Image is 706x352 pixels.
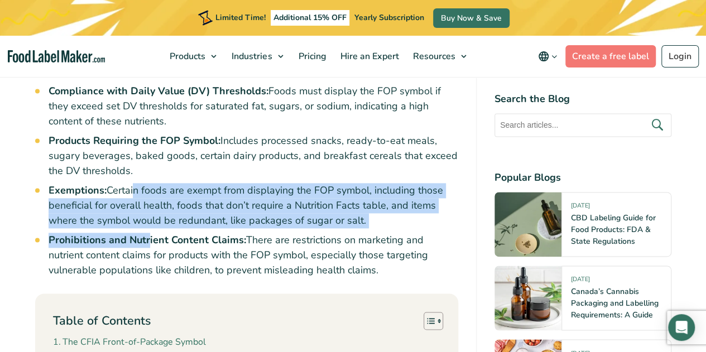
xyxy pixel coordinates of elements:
[433,8,510,28] a: Buy Now & Save
[163,36,222,77] a: Products
[49,233,246,247] strong: Prohibitions and Nutrient Content Claims:
[291,36,330,77] a: Pricing
[53,335,206,349] a: The CFIA Front-of-Package Symbol
[661,45,699,67] a: Login
[354,12,424,23] span: Yearly Subscription
[337,50,400,62] span: Hire an Expert
[228,50,273,62] span: Industries
[406,36,472,77] a: Resources
[668,314,695,341] div: Open Intercom Messenger
[166,50,206,62] span: Products
[295,50,327,62] span: Pricing
[49,184,107,197] strong: Exemptions:
[53,312,151,330] p: Table of Contents
[49,233,458,278] li: There are restrictions on marketing and nutrient content claims for products with the FOP symbol,...
[215,12,266,23] span: Limited Time!
[49,134,220,147] strong: Products Requiring the FOP Symbol:
[415,311,440,330] a: Toggle Table of Content
[49,183,458,228] li: Certain foods are exempt from displaying the FOP symbol, including those beneficial for overall h...
[49,133,458,179] li: Includes processed snacks, ready-to-eat meals, sugary beverages, baked goods, certain dairy produ...
[494,170,671,185] h4: Popular Blogs
[333,36,403,77] a: Hire an Expert
[494,113,671,137] input: Search articles...
[571,201,590,214] span: [DATE]
[571,213,656,247] a: CBD Labeling Guide for Food Products: FDA & State Regulations
[565,45,656,67] a: Create a free label
[409,50,456,62] span: Resources
[49,84,458,129] li: Foods must display the FOP symbol if they exceed set DV thresholds for saturated fat, sugars, or ...
[571,286,659,320] a: Canada’s Cannabis Packaging and Labelling Requirements: A Guide
[225,36,289,77] a: Industries
[49,84,268,98] strong: Compliance with Daily Value (DV) Thresholds:
[494,91,671,107] h4: Search the Blog
[571,275,590,288] span: [DATE]
[271,10,349,26] span: Additional 15% OFF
